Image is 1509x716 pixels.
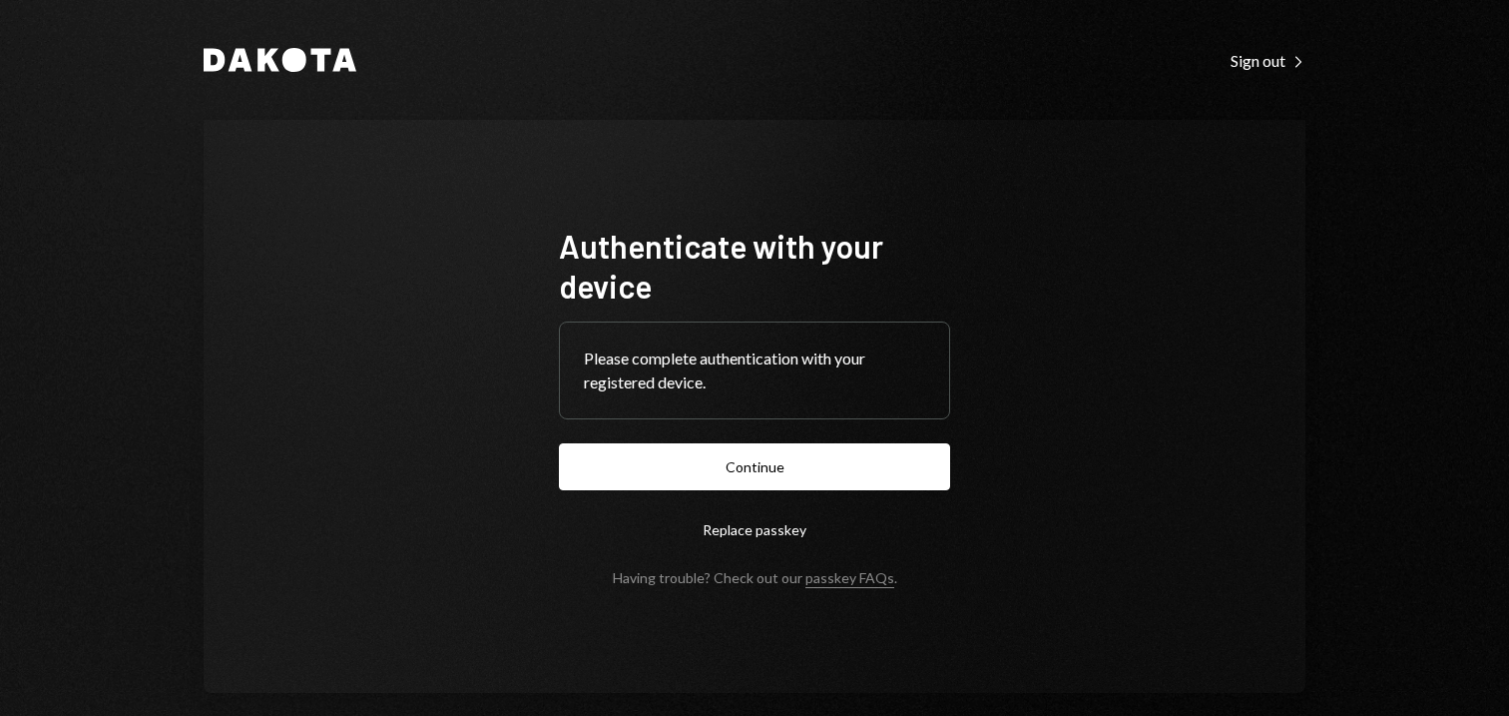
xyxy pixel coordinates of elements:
button: Replace passkey [559,506,950,553]
div: Having trouble? Check out our . [613,569,897,586]
h1: Authenticate with your device [559,226,950,306]
a: Sign out [1231,49,1305,71]
a: passkey FAQs [805,569,894,588]
div: Please complete authentication with your registered device. [584,347,925,394]
button: Continue [559,443,950,490]
div: Sign out [1231,51,1305,71]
